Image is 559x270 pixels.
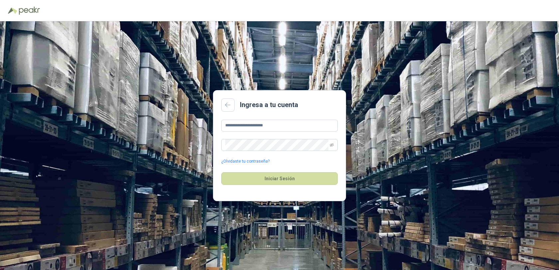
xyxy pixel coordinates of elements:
[8,7,17,14] img: Logo
[240,100,298,110] h2: Ingresa a tu cuenta
[221,172,338,185] button: Iniciar Sesión
[221,158,270,165] a: ¿Olvidaste tu contraseña?
[330,143,334,147] span: eye-invisible
[19,7,40,15] img: Peakr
